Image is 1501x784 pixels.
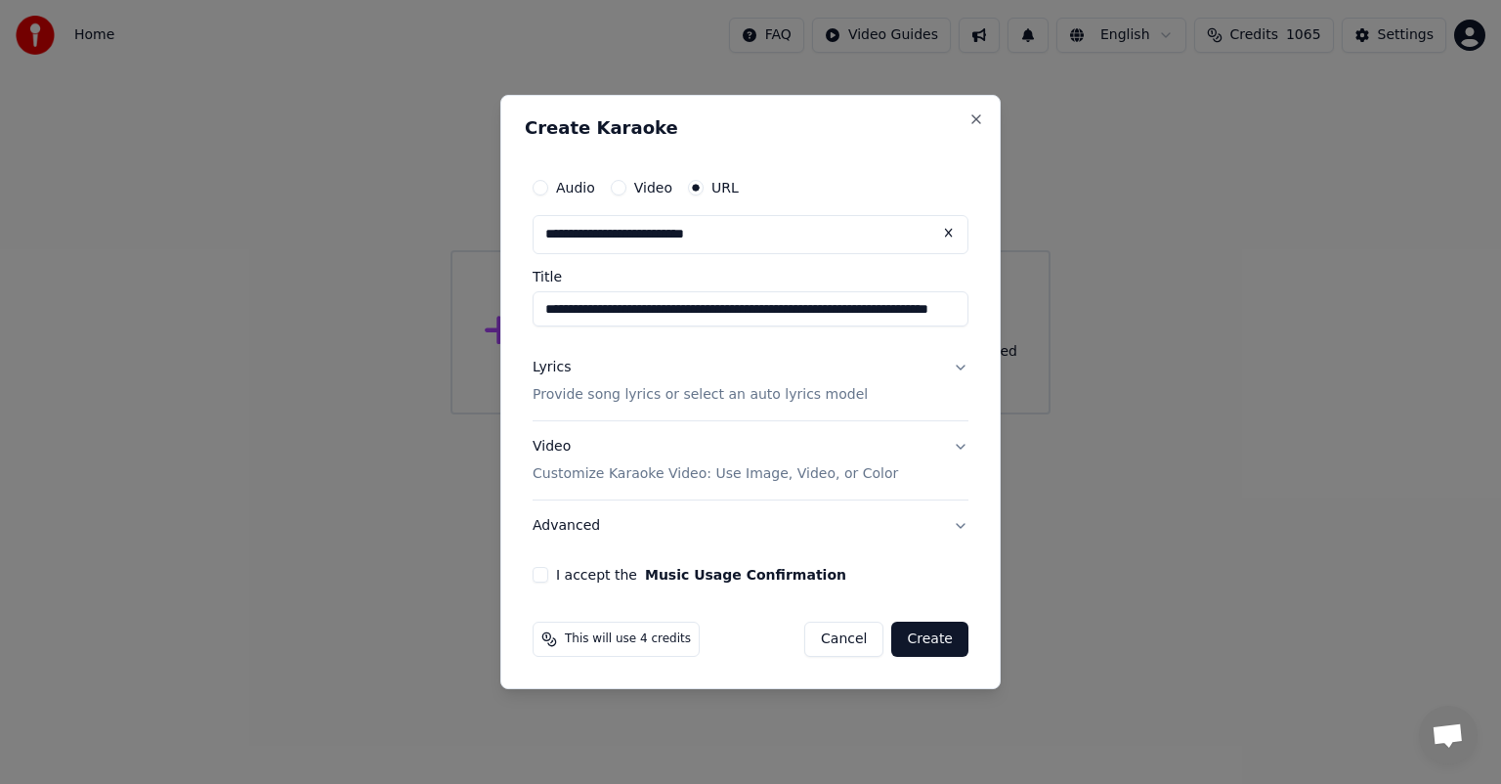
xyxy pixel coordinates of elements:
label: URL [711,181,739,195]
button: VideoCustomize Karaoke Video: Use Image, Video, or Color [533,421,968,500]
label: Video [634,181,672,195]
button: I accept the [645,568,846,582]
button: Create [891,622,968,657]
div: Video [533,437,898,484]
label: Title [533,270,968,283]
div: Lyrics [533,358,571,377]
span: This will use 4 credits [565,632,691,647]
label: Audio [556,181,595,195]
button: Cancel [804,622,883,657]
p: Provide song lyrics or select an auto lyrics model [533,385,868,405]
button: Advanced [533,501,968,551]
label: I accept the [556,568,846,582]
button: LyricsProvide song lyrics or select an auto lyrics model [533,342,968,420]
h2: Create Karaoke [525,119,976,137]
p: Customize Karaoke Video: Use Image, Video, or Color [533,464,898,484]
